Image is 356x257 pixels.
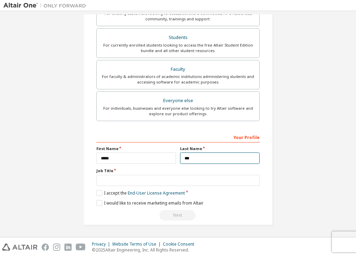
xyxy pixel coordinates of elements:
[101,11,255,22] div: For existing customers looking to access software downloads, HPC resources, community, trainings ...
[101,96,255,106] div: Everyone else
[92,241,112,247] div: Privacy
[64,244,72,251] img: linkedin.svg
[180,146,260,151] label: Last Name
[96,168,260,174] label: Job Title
[128,190,185,196] a: End-User License Agreement
[53,244,60,251] img: instagram.svg
[76,244,86,251] img: youtube.svg
[101,106,255,117] div: For individuals, businesses and everyone else looking to try Altair software and explore our prod...
[92,247,198,253] p: © 2025 Altair Engineering, Inc. All Rights Reserved.
[101,33,255,42] div: Students
[101,74,255,85] div: For faculty & administrators of academic institutions administering students and accessing softwa...
[101,42,255,53] div: For currently enrolled students looking to access the free Altair Student Edition bundle and all ...
[163,241,198,247] div: Cookie Consent
[42,244,49,251] img: facebook.svg
[101,65,255,74] div: Faculty
[96,200,203,206] label: I would like to receive marketing emails from Altair
[96,146,176,151] label: First Name
[2,244,38,251] img: altair_logo.svg
[96,210,260,220] div: Read and acccept EULA to continue
[3,2,90,9] img: Altair One
[96,131,260,142] div: Your Profile
[112,241,163,247] div: Website Terms of Use
[96,190,185,196] label: I accept the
